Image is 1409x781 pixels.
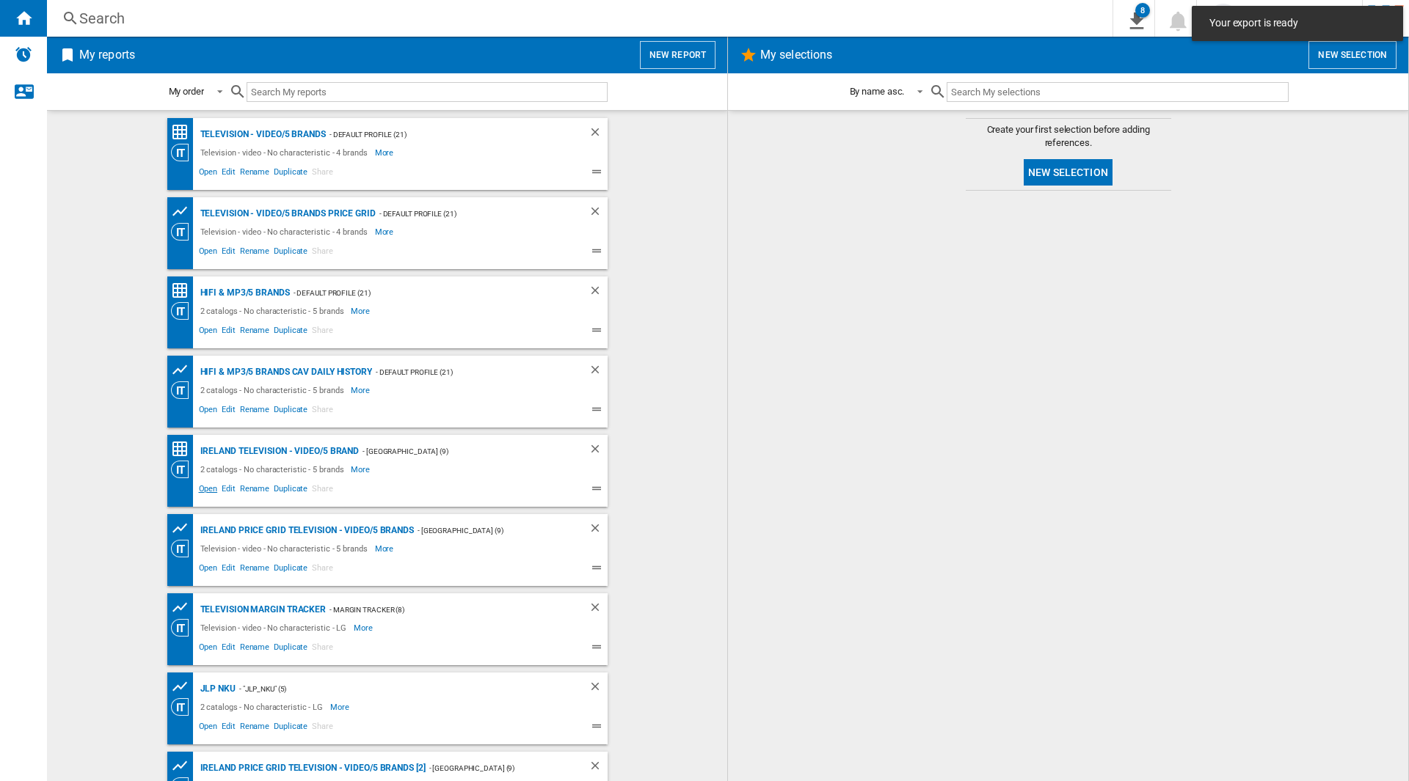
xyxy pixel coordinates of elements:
span: Rename [238,719,272,737]
div: Category View [171,619,197,637]
div: Category View [171,144,197,161]
span: Duplicate [272,482,310,499]
div: Delete [589,601,608,619]
div: Television margin tracker [197,601,327,619]
div: Search [79,8,1074,29]
span: Rename [238,165,272,183]
span: Edit [219,165,238,183]
span: Duplicate [272,403,310,420]
div: - [GEOGRAPHIC_DATA] (9) [414,521,559,540]
span: Duplicate [272,244,310,262]
div: Delete [589,363,608,381]
span: Share [310,244,335,262]
div: - Default profile (21) [372,363,559,381]
img: alerts-logo.svg [15,45,32,63]
div: 2 catalogs - No characteristic - 5 brands [197,302,352,320]
div: Product prices grid [171,519,197,538]
div: IRELAND Price grid Television - video/5 brands [197,521,414,540]
span: Open [197,561,220,579]
div: - margin tracker (8) [326,601,558,619]
div: Television - video/5 brands price grid [197,205,376,223]
span: Open [197,719,220,737]
div: Television - video - No characteristic - 5 brands [197,540,375,557]
span: Duplicate [272,561,310,579]
div: Television - video - No characteristic - 4 brands [197,223,375,241]
span: Duplicate [272,323,310,341]
span: Open [197,244,220,262]
span: Duplicate [272,165,310,183]
span: Edit [219,403,238,420]
div: Television - video - No characteristic - LG [197,619,354,637]
span: Share [310,403,335,420]
div: Delete [589,442,608,461]
div: Delete [589,284,608,302]
span: Share [310,165,335,183]
button: New report [640,41,716,69]
span: More [351,302,372,320]
div: Category View [171,461,197,478]
div: Hifi & mp3/5 brands [197,284,290,302]
span: Share [310,482,335,499]
button: New selection [1308,41,1397,69]
span: Share [310,561,335,579]
div: IRELAND Price grid Television - video/5 brands [2] [197,759,426,777]
div: Price Matrix [171,123,197,142]
span: Open [197,323,220,341]
span: Duplicate [272,640,310,658]
span: Edit [219,323,238,341]
span: Share [310,323,335,341]
div: My order [169,86,204,97]
span: Rename [238,244,272,262]
span: Edit [219,482,238,499]
span: Share [310,719,335,737]
span: Open [197,640,220,658]
span: More [351,461,372,478]
div: 2 catalogs - No characteristic - 5 brands [197,461,352,478]
div: - "JLP_NKU" (5) [236,680,559,698]
span: More [351,381,372,399]
h2: My selections [757,41,835,69]
span: Rename [238,561,272,579]
span: Open [197,165,220,183]
div: Product prices grid [171,598,197,617]
div: 2 catalogs - No characteristic - 5 brands [197,381,352,399]
div: Price Matrix [171,282,197,300]
div: Delete [589,680,608,698]
div: Category View [171,223,197,241]
div: Price Matrix [171,440,197,458]
div: Category View [171,381,197,399]
div: - Default profile (21) [376,205,559,223]
div: 2 catalogs - No characteristic - LG [197,698,331,716]
span: Edit [219,244,238,262]
span: Your export is ready [1205,16,1390,31]
div: - [GEOGRAPHIC_DATA] (9) [426,759,559,777]
div: Product prices grid [171,202,197,221]
span: Share [310,640,335,658]
div: Product prices grid [171,678,197,696]
div: Delete [589,205,608,223]
div: Hifi & mp3/5 brands CAV Daily History [197,363,372,381]
div: 8 [1135,3,1150,18]
div: Delete [589,759,608,777]
span: More [375,223,396,241]
span: Rename [238,482,272,499]
span: Edit [219,561,238,579]
div: IRELAND Television - video/5 brand [197,442,360,461]
h2: My reports [76,41,138,69]
span: Edit [219,640,238,658]
span: Rename [238,323,272,341]
div: Delete [589,521,608,540]
div: - [GEOGRAPHIC_DATA] (9) [359,442,558,461]
div: Television - video - No characteristic - 4 brands [197,144,375,161]
span: Open [197,403,220,420]
div: Category View [171,540,197,557]
span: Rename [238,403,272,420]
div: JLP NKU [197,680,236,698]
div: By name asc. [850,86,905,97]
span: Duplicate [272,719,310,737]
span: More [375,144,396,161]
div: Television - video/5 brands [197,125,326,144]
span: More [375,540,396,557]
div: Category View [171,698,197,716]
div: Product prices grid [171,361,197,379]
